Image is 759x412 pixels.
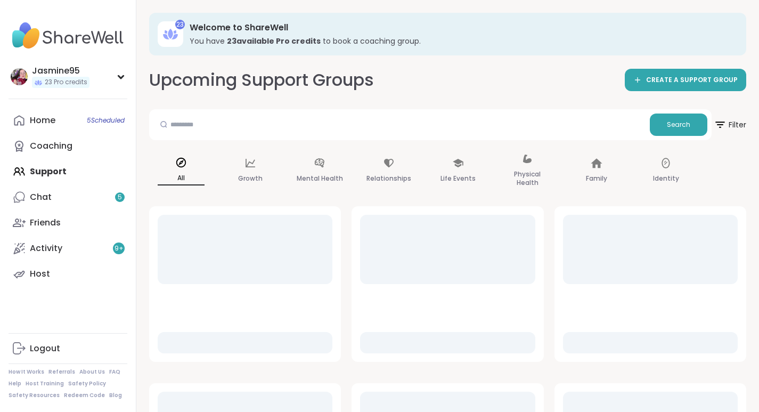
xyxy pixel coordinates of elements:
[9,392,60,399] a: Safety Resources
[190,22,731,34] h3: Welcome to ShareWell
[227,36,321,46] b: 23 available Pro credit s
[9,17,127,54] img: ShareWell Nav Logo
[30,191,52,203] div: Chat
[48,368,75,376] a: Referrals
[238,172,263,185] p: Growth
[650,114,707,136] button: Search
[190,36,731,46] h3: You have to book a coaching group.
[149,68,374,92] h2: Upcoming Support Groups
[115,244,124,253] span: 9 +
[714,109,746,140] button: Filter
[79,368,105,376] a: About Us
[30,268,50,280] div: Host
[504,168,551,189] p: Physical Health
[109,368,120,376] a: FAQ
[30,115,55,126] div: Home
[366,172,411,185] p: Relationships
[714,112,746,138] span: Filter
[109,392,122,399] a: Blog
[30,343,60,354] div: Logout
[87,116,125,125] span: 5 Scheduled
[625,69,746,91] a: CREATE A SUPPORT GROUP
[30,217,61,229] div: Friends
[9,236,127,261] a: Activity9+
[9,261,127,287] a: Host
[653,172,679,185] p: Identity
[68,380,106,387] a: Safety Policy
[158,172,205,185] p: All
[64,392,105,399] a: Redeem Code
[118,193,122,202] span: 5
[9,133,127,159] a: Coaching
[297,172,343,185] p: Mental Health
[30,243,62,254] div: Activity
[9,184,127,210] a: Chat5
[9,336,127,361] a: Logout
[32,65,89,77] div: Jasmine95
[175,20,185,29] div: 23
[9,368,44,376] a: How It Works
[646,76,738,85] span: CREATE A SUPPORT GROUP
[9,380,21,387] a: Help
[45,78,87,87] span: 23 Pro credits
[9,108,127,133] a: Home5Scheduled
[30,140,72,152] div: Coaching
[440,172,476,185] p: Life Events
[11,68,28,85] img: Jasmine95
[586,172,607,185] p: Family
[9,210,127,236] a: Friends
[26,380,64,387] a: Host Training
[667,120,690,130] span: Search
